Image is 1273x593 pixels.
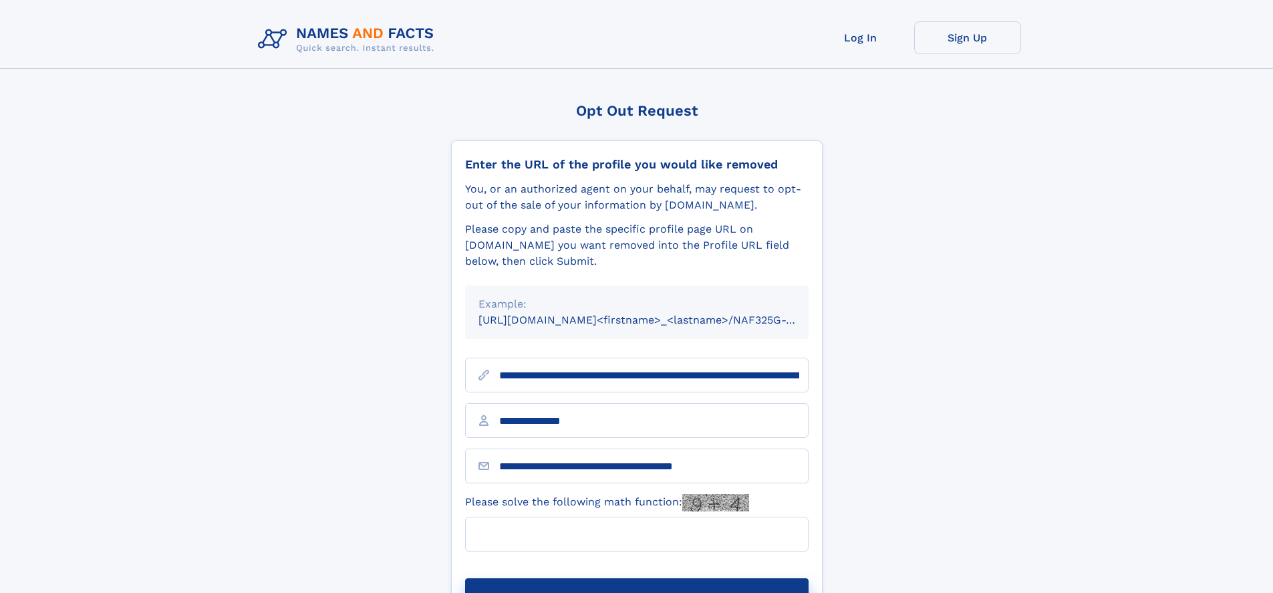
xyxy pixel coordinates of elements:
[465,157,809,172] div: Enter the URL of the profile you would like removed
[465,181,809,213] div: You, or an authorized agent on your behalf, may request to opt-out of the sale of your informatio...
[465,494,749,511] label: Please solve the following math function:
[465,221,809,269] div: Please copy and paste the specific profile page URL on [DOMAIN_NAME] you want removed into the Pr...
[807,21,914,54] a: Log In
[478,296,795,312] div: Example:
[451,102,823,119] div: Opt Out Request
[914,21,1021,54] a: Sign Up
[478,314,834,326] small: [URL][DOMAIN_NAME]<firstname>_<lastname>/NAF325G-xxxxxxxx
[253,21,445,57] img: Logo Names and Facts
